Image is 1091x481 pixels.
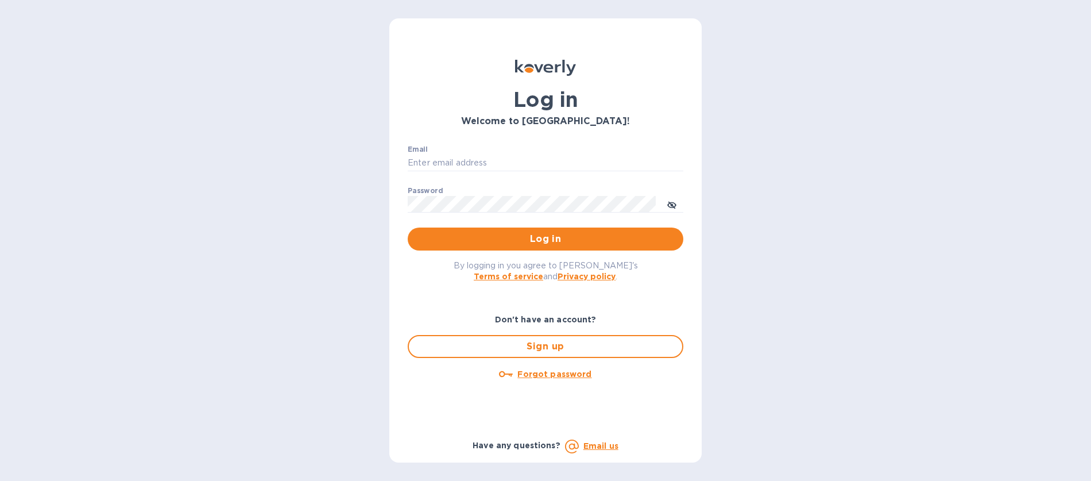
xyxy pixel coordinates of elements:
span: Log in [417,232,674,246]
a: Email us [583,441,618,451]
input: Enter email address [408,155,683,172]
label: Password [408,187,443,194]
u: Forgot password [517,370,591,379]
span: Sign up [418,340,673,353]
span: By logging in you agree to [PERSON_NAME]'s and . [454,261,638,281]
button: toggle password visibility [660,193,683,216]
b: Have any questions? [473,441,560,450]
img: Koverly [515,60,576,76]
b: Don't have an account? [495,315,597,324]
a: Terms of service [474,272,543,281]
h3: Welcome to [GEOGRAPHIC_DATA]! [408,116,683,127]
label: Email [408,146,428,153]
button: Sign up [408,335,683,358]
a: Privacy policy [558,272,616,281]
button: Log in [408,228,683,251]
h1: Log in [408,87,683,111]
